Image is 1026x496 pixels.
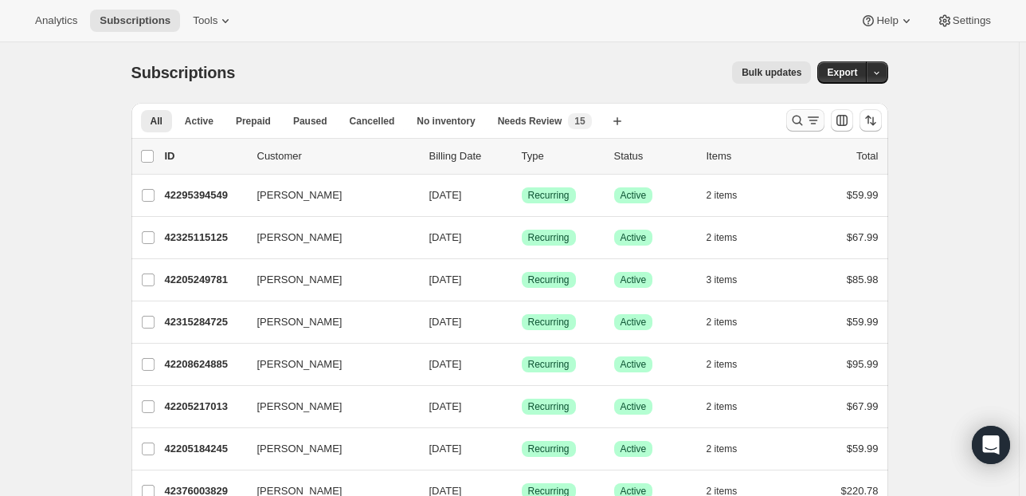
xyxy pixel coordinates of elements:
[707,396,755,418] button: 2 items
[35,14,77,27] span: Analytics
[621,400,647,413] span: Active
[876,14,898,27] span: Help
[847,274,879,285] span: $85.98
[528,443,570,455] span: Recurring
[257,441,343,457] span: [PERSON_NAME]
[621,358,647,371] span: Active
[165,230,245,246] p: 42325115125
[183,10,243,32] button: Tools
[817,61,867,84] button: Export
[248,436,407,462] button: [PERSON_NAME]
[528,274,570,286] span: Recurring
[856,148,878,164] p: Total
[429,443,462,455] span: [DATE]
[953,14,991,27] span: Settings
[257,230,343,246] span: [PERSON_NAME]
[193,14,217,27] span: Tools
[429,316,462,328] span: [DATE]
[165,441,245,457] p: 42205184245
[165,272,245,288] p: 42205249781
[972,426,1010,464] div: Open Intercom Messenger
[847,400,879,412] span: $67.99
[236,115,271,128] span: Prepaid
[165,184,879,207] div: 42295394549[PERSON_NAME][DATE]SuccessRecurringSuccessActive2 items$59.99
[257,399,343,415] span: [PERSON_NAME]
[165,353,879,376] div: 42208624885[PERSON_NAME][DATE]SuccessRecurringSuccessActive2 items$95.99
[248,183,407,208] button: [PERSON_NAME]
[257,148,417,164] p: Customer
[528,189,570,202] span: Recurring
[707,226,755,249] button: 2 items
[257,187,343,203] span: [PERSON_NAME]
[165,148,879,164] div: IDCustomerBilling DateTypeStatusItemsTotal
[165,148,245,164] p: ID
[165,396,879,418] div: 42205217013[PERSON_NAME][DATE]SuccessRecurringSuccessActive2 items$67.99
[827,66,857,79] span: Export
[528,400,570,413] span: Recurring
[707,438,755,460] button: 2 items
[248,309,407,335] button: [PERSON_NAME]
[786,109,824,132] button: Search and filter results
[707,311,755,333] button: 2 items
[350,115,395,128] span: Cancelled
[621,231,647,244] span: Active
[528,358,570,371] span: Recurring
[100,14,170,27] span: Subscriptions
[707,189,738,202] span: 2 items
[429,189,462,201] span: [DATE]
[831,109,853,132] button: Customize table column order and visibility
[248,225,407,250] button: [PERSON_NAME]
[429,400,462,412] span: [DATE]
[707,148,786,164] div: Items
[614,148,694,164] p: Status
[707,269,755,291] button: 3 items
[151,115,163,128] span: All
[429,231,462,243] span: [DATE]
[257,314,343,330] span: [PERSON_NAME]
[131,64,236,81] span: Subscriptions
[293,115,327,128] span: Paused
[851,10,923,32] button: Help
[185,115,213,128] span: Active
[257,272,343,288] span: [PERSON_NAME]
[927,10,1001,32] button: Settings
[248,394,407,419] button: [PERSON_NAME]
[605,110,630,132] button: Create new view
[165,314,245,330] p: 42315284725
[707,443,738,455] span: 2 items
[165,269,879,291] div: 42205249781[PERSON_NAME][DATE]SuccessRecurringSuccessActive3 items$85.98
[847,316,879,328] span: $59.99
[528,316,570,329] span: Recurring
[429,358,462,370] span: [DATE]
[707,184,755,207] button: 2 items
[707,353,755,376] button: 2 items
[498,115,562,128] span: Needs Review
[90,10,180,32] button: Subscriptions
[860,109,882,132] button: Sort the results
[707,358,738,371] span: 2 items
[847,358,879,370] span: $95.99
[707,231,738,244] span: 2 items
[165,311,879,333] div: 42315284725[PERSON_NAME][DATE]SuccessRecurringSuccessActive2 items$59.99
[742,66,801,79] span: Bulk updates
[847,231,879,243] span: $67.99
[574,115,585,128] span: 15
[707,274,738,286] span: 3 items
[621,316,647,329] span: Active
[847,189,879,201] span: $59.99
[522,148,601,164] div: Type
[621,274,647,286] span: Active
[248,352,407,377] button: [PERSON_NAME]
[165,399,245,415] p: 42205217013
[621,189,647,202] span: Active
[707,400,738,413] span: 2 items
[847,443,879,455] span: $59.99
[165,226,879,249] div: 42325115125[PERSON_NAME][DATE]SuccessRecurringSuccessActive2 items$67.99
[165,356,245,372] p: 42208624885
[429,274,462,285] span: [DATE]
[165,438,879,460] div: 42205184245[PERSON_NAME][DATE]SuccessRecurringSuccessActive2 items$59.99
[429,148,509,164] p: Billing Date
[417,115,475,128] span: No inventory
[257,356,343,372] span: [PERSON_NAME]
[707,316,738,329] span: 2 items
